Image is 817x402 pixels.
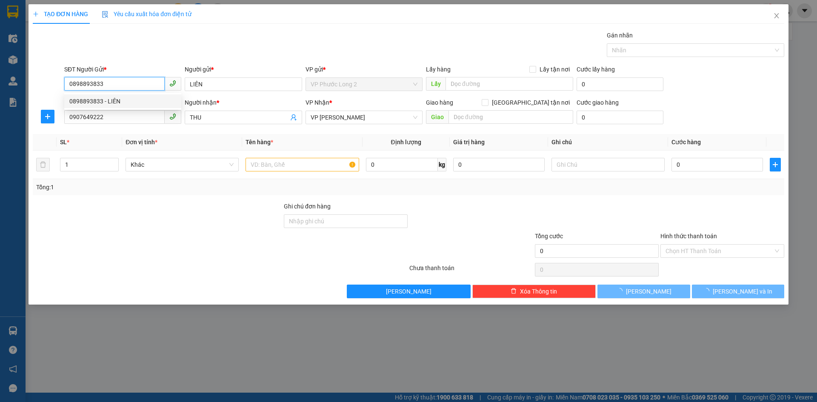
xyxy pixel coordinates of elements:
[488,98,573,107] span: [GEOGRAPHIC_DATA] tận nơi
[551,158,665,171] input: Ghi Chú
[131,158,234,171] span: Khác
[246,158,359,171] input: VD: Bàn, Ghế
[446,77,573,91] input: Dọc đường
[33,11,39,17] span: plus
[713,287,772,296] span: [PERSON_NAME] và In
[536,65,573,74] span: Lấy tận nơi
[41,113,54,120] span: plus
[773,12,780,19] span: close
[64,65,181,74] div: SĐT Người Gửi
[577,66,615,73] label: Cước lấy hàng
[391,139,421,145] span: Định lượng
[311,111,417,124] span: VP Lê Hồng Phong
[41,110,54,123] button: plus
[33,11,88,17] span: TẠO ĐƠN HÀNG
[126,139,157,145] span: Đơn vị tính
[607,32,633,39] label: Gán nhãn
[453,158,545,171] input: 0
[36,182,315,192] div: Tổng: 1
[660,233,717,239] label: Hình thức thanh toán
[535,233,563,239] span: Tổng cước
[185,98,302,107] div: Người nhận
[671,139,701,145] span: Cước hàng
[703,288,713,294] span: loading
[386,287,431,296] span: [PERSON_NAME]
[626,287,671,296] span: [PERSON_NAME]
[36,158,50,171] button: delete
[548,134,668,151] th: Ghi chú
[426,66,451,73] span: Lấy hàng
[426,77,446,91] span: Lấy
[577,111,663,124] input: Cước giao hàng
[692,285,784,298] button: [PERSON_NAME] và In
[770,161,780,168] span: plus
[426,110,448,124] span: Giao
[69,97,176,106] div: 0898893833 - LIÊN
[311,78,417,91] span: VP Phước Long 2
[770,158,781,171] button: plus
[306,99,329,106] span: VP Nhận
[185,65,302,74] div: Người gửi
[765,4,788,28] button: Close
[102,11,191,17] span: Yêu cầu xuất hóa đơn điện tử
[169,80,176,87] span: phone
[511,288,517,295] span: delete
[64,94,181,108] div: 0898893833 - LIÊN
[102,11,109,18] img: icon
[617,288,626,294] span: loading
[520,287,557,296] span: Xóa Thông tin
[426,99,453,106] span: Giao hàng
[284,203,331,210] label: Ghi chú đơn hàng
[453,139,485,145] span: Giá trị hàng
[60,139,67,145] span: SL
[577,77,663,91] input: Cước lấy hàng
[472,285,596,298] button: deleteXóa Thông tin
[306,65,423,74] div: VP gửi
[290,114,297,121] span: user-add
[597,285,690,298] button: [PERSON_NAME]
[347,285,471,298] button: [PERSON_NAME]
[408,263,534,278] div: Chưa thanh toán
[438,158,446,171] span: kg
[577,99,619,106] label: Cước giao hàng
[448,110,573,124] input: Dọc đường
[246,139,273,145] span: Tên hàng
[169,113,176,120] span: phone
[284,214,408,228] input: Ghi chú đơn hàng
